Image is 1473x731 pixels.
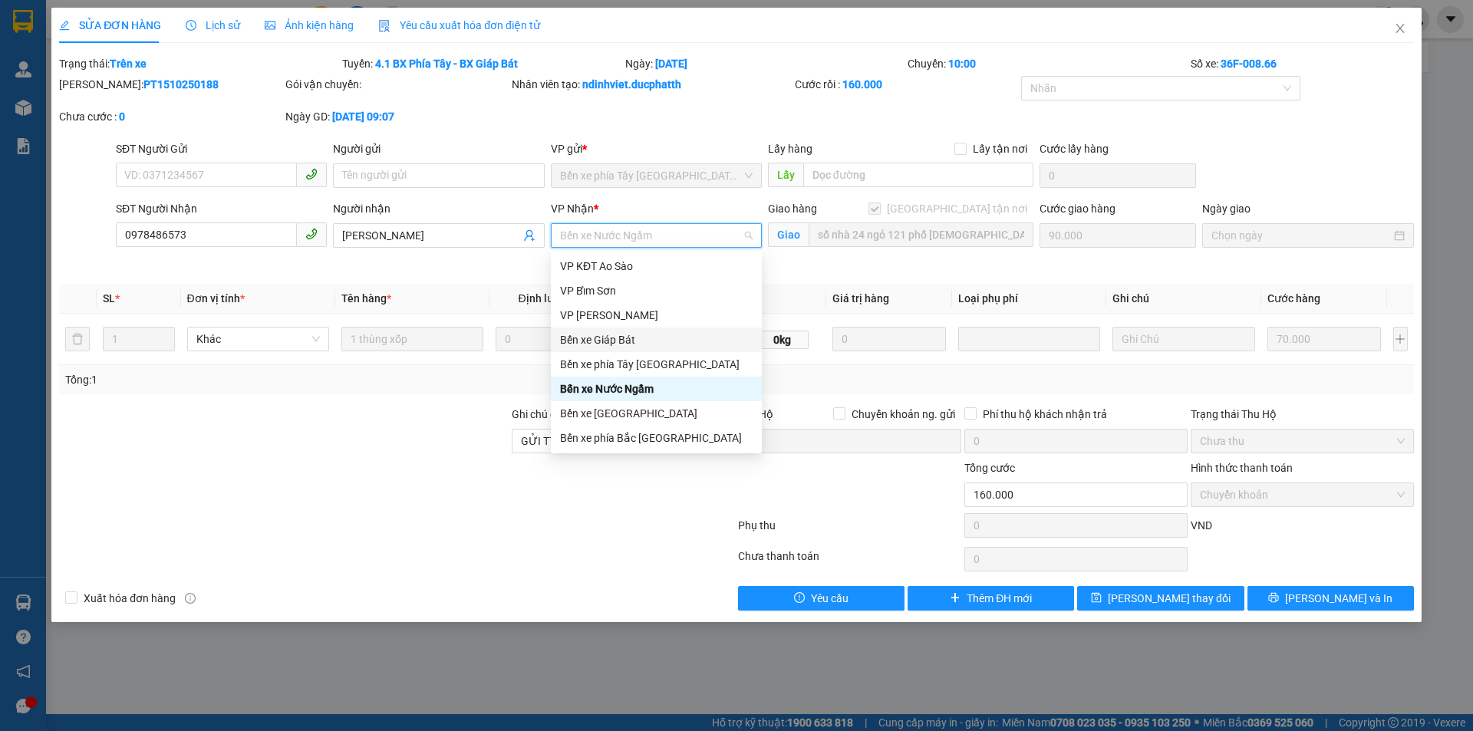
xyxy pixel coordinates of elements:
span: Khác [196,328,320,351]
b: 10:00 [948,58,976,70]
b: ndinhviet.ducphatth [582,78,681,91]
div: Bến xe Nước Ngầm [551,377,762,401]
input: VD: Bàn, Ghế [341,327,483,351]
div: Người nhận [333,200,544,217]
span: Xuất hóa đơn hàng [77,590,182,607]
div: VP KĐT Ao Sào [560,258,753,275]
img: icon [378,20,390,32]
span: [GEOGRAPHIC_DATA] tận nơi [881,200,1033,217]
span: Định lượng [518,292,572,305]
input: Ghi chú đơn hàng [512,429,735,453]
span: save [1091,592,1102,604]
span: Chuyển khoản [1200,483,1405,506]
div: VP gửi [551,140,762,157]
input: Ngày giao [1211,227,1390,244]
th: Loại phụ phí [952,284,1106,314]
div: Bến xe phía Tây Thanh Hóa [551,352,762,377]
button: Close [1379,8,1422,51]
span: Giá trị hàng [832,292,889,305]
div: Bến xe phía Tây [GEOGRAPHIC_DATA] [560,356,753,373]
span: Yêu cầu xuất hóa đơn điện tử [378,19,540,31]
span: clock-circle [186,20,196,31]
button: plusThêm ĐH mới [908,586,1074,611]
button: save[PERSON_NAME] thay đổi [1077,586,1244,611]
b: 36F-008.66 [1221,58,1277,70]
div: Số xe: [1189,55,1415,72]
div: Bến xe Giáp Bát [560,331,753,348]
input: Dọc đường [803,163,1033,187]
span: Đơn vị tính [187,292,245,305]
span: Bến xe Nước Ngầm [560,224,753,247]
span: Giao [768,222,809,247]
label: Ghi chú đơn hàng [512,408,596,420]
span: plus [950,592,961,604]
div: Tuyến: [341,55,624,72]
div: VP KĐT Ao Sào [551,254,762,278]
span: Lấy [768,163,803,187]
div: Chưa thanh toán [736,548,963,575]
div: Gói vận chuyển: [285,76,509,93]
span: phone [305,168,318,180]
span: Lịch sử [186,19,240,31]
input: 0 [832,327,947,351]
span: Yêu cầu [811,590,849,607]
span: Thu Hộ [738,408,773,420]
div: Trạng thái: [58,55,341,72]
div: Nhân viên tạo: [512,76,792,93]
div: VP Bỉm Sơn [551,278,762,303]
span: [PERSON_NAME] và In [1285,590,1392,607]
th: Ghi chú [1106,284,1260,314]
span: Lấy hàng [768,143,812,155]
div: VP Hoằng Kim [551,303,762,328]
div: Bến xe Nước Ngầm [560,380,753,397]
div: SĐT Người Nhận [116,200,327,217]
div: Người gửi [333,140,544,157]
b: 0 [119,110,125,123]
span: Bến xe phía Tây Thanh Hóa [560,164,753,187]
div: VP Bỉm Sơn [560,282,753,299]
span: Tổng cước [964,462,1015,474]
b: PT1510250188 [143,78,219,91]
div: Bến xe Hoằng Hóa [551,401,762,426]
input: Ghi Chú [1112,327,1254,351]
div: Trạng thái Thu Hộ [1191,406,1414,423]
span: VP Nhận [551,203,594,215]
span: Lấy tận nơi [967,140,1033,157]
div: SĐT Người Gửi [116,140,327,157]
input: 0 [1267,327,1382,351]
label: Ngày giao [1202,203,1251,215]
div: Bến xe phía Bắc Thanh Hóa [551,426,762,450]
span: edit [59,20,70,31]
div: VP [PERSON_NAME] [560,307,753,324]
b: [DATE] [655,58,687,70]
span: VND [1191,519,1212,532]
span: Ảnh kiện hàng [265,19,354,31]
b: Trên xe [110,58,147,70]
span: 0kg [756,331,808,349]
button: exclamation-circleYêu cầu [738,586,905,611]
input: Cước giao hàng [1040,223,1196,248]
span: Cước hàng [1267,292,1320,305]
span: user-add [523,229,535,242]
input: Giao tận nơi [809,222,1033,247]
span: phone [305,228,318,240]
span: SL [103,292,115,305]
span: [PERSON_NAME] thay đổi [1108,590,1231,607]
span: SỬA ĐƠN HÀNG [59,19,161,31]
div: Chuyến: [906,55,1189,72]
span: printer [1268,592,1279,604]
div: Bến xe phía Bắc [GEOGRAPHIC_DATA] [560,430,753,446]
span: Phí thu hộ khách nhận trả [977,406,1113,423]
span: Thêm ĐH mới [967,590,1032,607]
span: info-circle [185,593,196,604]
input: Cước lấy hàng [1040,163,1196,188]
span: exclamation-circle [794,592,805,604]
span: Chuyển khoản ng. gửi [845,406,961,423]
label: Hình thức thanh toán [1191,462,1293,474]
span: picture [265,20,275,31]
span: Giao hàng [768,203,817,215]
label: Cước lấy hàng [1040,143,1109,155]
b: 4.1 BX Phía Tây - BX Giáp Bát [375,58,518,70]
div: Ngày GD: [285,108,509,125]
span: close [1394,22,1406,35]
